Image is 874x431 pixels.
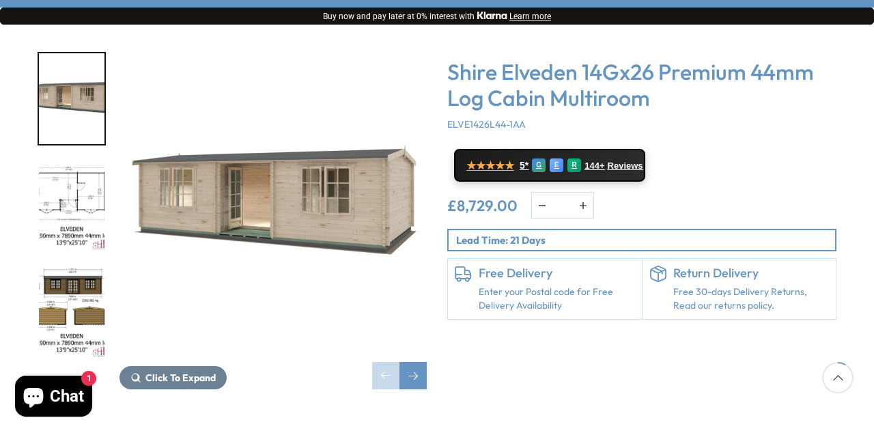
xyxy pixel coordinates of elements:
[119,52,427,389] div: 1 / 10
[145,372,216,384] span: Click To Expand
[567,158,581,172] div: R
[372,362,399,389] div: Previous slide
[673,286,830,312] p: Free 30-days Delivery Returns, Read our returns policy.
[466,159,514,172] span: ★★★★★
[38,266,106,359] div: 3 / 10
[447,59,836,111] h3: Shire Elveden 14Gx26 Premium 44mm Log Cabin Multiroom
[479,266,635,281] h6: Free Delivery
[38,159,106,253] div: 2 / 10
[39,267,104,358] img: Elveden4190x789014x2644mmMFTLINE_05ef15f3-8f2d-43f2-bb02-09e9d57abccb_200x200.jpg
[608,161,643,171] span: Reviews
[399,362,427,389] div: Next slide
[584,161,604,171] span: 144+
[532,158,546,172] div: G
[447,198,518,213] ins: £8,729.00
[119,366,227,389] button: Click To Expand
[39,53,104,144] img: Elveden_4190x7890_white_open_0100_53fdd14a-01da-474c-ae94-e4b3860414c8_200x200.jpg
[479,286,635,312] a: Enter your Postal code for Free Delivery Availability
[39,161,104,251] img: Elveden4190x789014x2644mmMFTPLAN_40677167-342d-438a-b30c-ffbc9aefab87_200x200.jpg
[119,52,427,359] img: Shire Elveden 14Gx26 Premium Log Cabin Multiroom - Best Shed
[38,52,106,145] div: 1 / 10
[11,376,96,420] inbox-online-store-chat: Shopify online store chat
[673,266,830,281] h6: Return Delivery
[447,118,526,130] span: ELVE1426L44-1AA
[550,158,563,172] div: E
[456,233,835,247] p: Lead Time: 21 Days
[454,149,645,182] a: ★★★★★ 5* G E R 144+ Reviews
